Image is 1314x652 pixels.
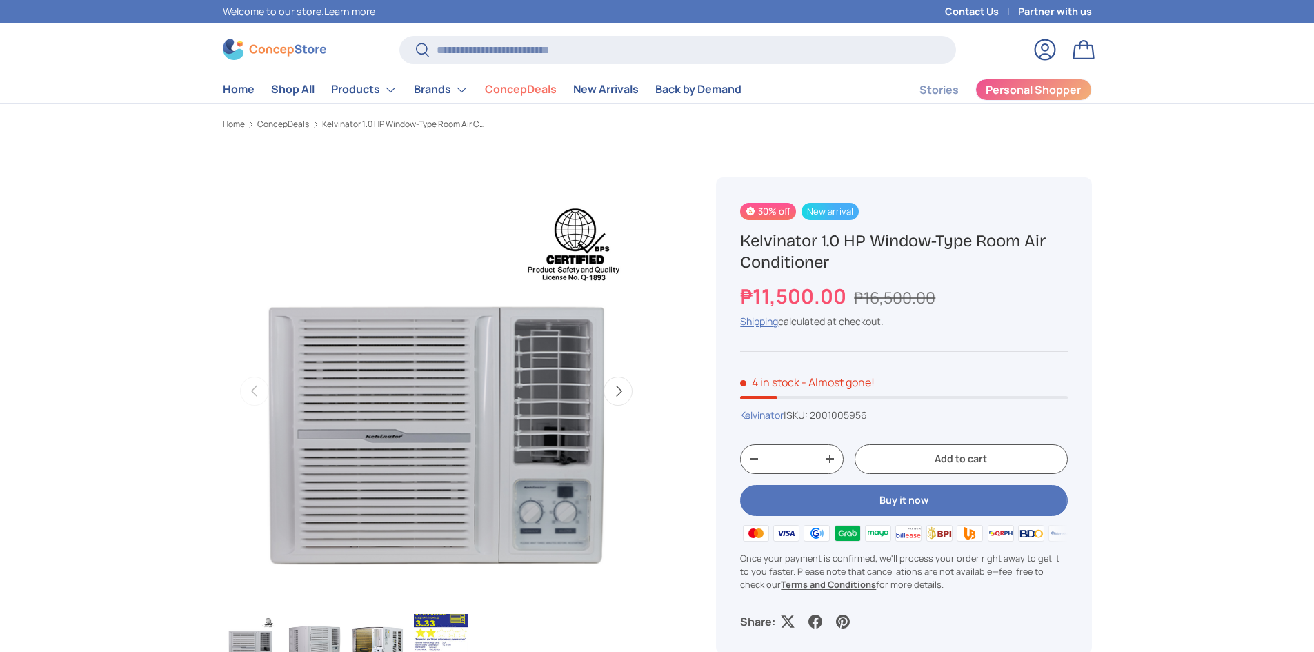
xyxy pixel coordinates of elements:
nav: Breadcrumbs [223,118,684,130]
img: ConcepStore [223,39,326,60]
span: 30% off [740,203,795,220]
a: Home [223,120,245,128]
img: maya [863,523,893,544]
nav: Primary [223,76,741,103]
span: 4 in stock [740,375,799,390]
a: Kelvinator [740,408,784,422]
p: - Almost gone! [802,375,875,390]
a: Personal Shopper [975,79,1092,101]
a: Partner with us [1018,4,1092,19]
h1: Kelvinator 1.0 HP Window-Type Room Air Conditioner [740,230,1067,273]
img: ubp [955,523,985,544]
a: Stories [919,77,959,103]
nav: Secondary [886,76,1092,103]
span: Personal Shopper [986,84,1081,95]
span: 2001005956 [810,408,867,422]
span: SKU: [786,408,808,422]
summary: Brands [406,76,477,103]
div: calculated at checkout. [740,314,1067,328]
s: ₱16,500.00 [854,286,935,308]
p: Share: [740,613,775,630]
button: Buy it now [740,485,1067,516]
a: Contact Us [945,4,1018,19]
a: Shipping [740,315,778,328]
a: New Arrivals [573,76,639,103]
img: bpi [924,523,955,544]
a: Products [331,76,397,103]
span: New arrival [802,203,859,220]
a: Learn more [324,5,375,18]
img: bdo [1016,523,1046,544]
img: metrobank [1046,523,1077,544]
button: Add to cart [855,444,1067,474]
img: grabpay [832,523,862,544]
a: Back by Demand [655,76,741,103]
span: | [784,408,867,422]
a: Brands [414,76,468,103]
img: visa [771,523,802,544]
p: Once your payment is confirmed, we'll process your order right away to get it to you faster. Plea... [740,552,1067,592]
a: ConcepDeals [485,76,557,103]
img: billease [893,523,924,544]
img: gcash [802,523,832,544]
img: master [740,523,770,544]
p: Welcome to our store. [223,4,375,19]
a: Terms and Conditions [781,578,876,591]
a: ConcepDeals [257,120,309,128]
strong: ₱11,500.00 [740,282,850,310]
a: Kelvinator 1.0 HP Window-Type Room Air Conditioner [322,120,488,128]
summary: Products [323,76,406,103]
img: qrph [985,523,1015,544]
a: Home [223,76,255,103]
a: Shop All [271,76,315,103]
